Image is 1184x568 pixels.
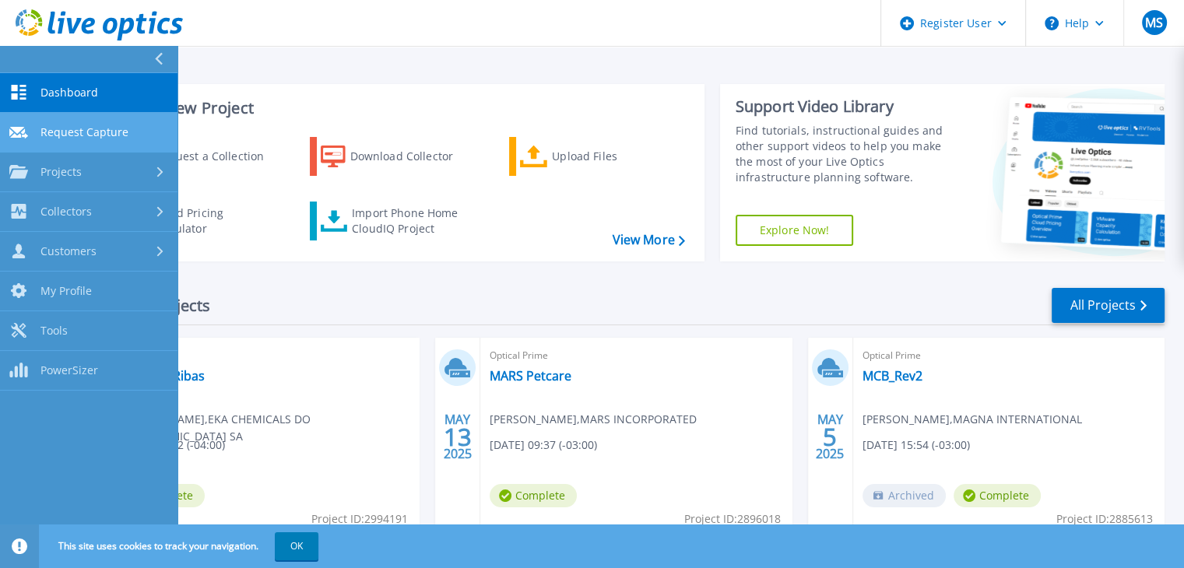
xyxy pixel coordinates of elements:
span: Project ID: 2885613 [1056,510,1153,528]
span: Complete [954,484,1041,507]
a: Cloud Pricing Calculator [111,202,284,240]
a: View More [612,233,684,247]
div: Upload Files [552,141,676,172]
span: Archived [863,484,946,507]
span: Dashboard [40,86,98,100]
span: Collectors [40,205,92,219]
div: Download Collector [350,141,475,172]
span: Optical Prime [490,347,782,364]
span: This site uses cookies to track your navigation. [43,532,318,560]
span: My Profile [40,284,92,298]
div: Cloud Pricing Calculator [153,205,277,237]
span: [PERSON_NAME] , EKA CHEMICALS DO [GEOGRAPHIC_DATA] SA [118,411,420,445]
button: OK [275,532,318,560]
span: [DATE] 15:54 (-03:00) [863,437,970,454]
span: Complete [490,484,577,507]
span: 5 [823,430,837,444]
span: 13 [444,430,472,444]
div: Find tutorials, instructional guides and other support videos to help you make the most of your L... [736,123,959,185]
div: Support Video Library [736,96,959,117]
span: Projects [40,165,82,179]
div: Import Phone Home CloudIQ Project [352,205,473,237]
span: [PERSON_NAME] , MAGNA INTERNATIONAL [863,411,1082,428]
a: Explore Now! [736,215,854,246]
span: Customers [40,244,97,258]
a: MCB_Rev2 [863,368,922,384]
div: MAY 2025 [815,408,845,465]
span: Optical Prime [863,347,1155,364]
a: Request a Collection [111,137,284,176]
span: Tools [40,324,68,338]
a: Download Collector [310,137,483,176]
span: Project ID: 2896018 [684,510,781,528]
div: Request a Collection [155,141,279,172]
span: Request Capture [40,125,128,139]
a: Upload Files [509,137,683,176]
span: [DATE] 09:37 (-03:00) [490,437,597,454]
span: Project ID: 2994191 [311,510,408,528]
span: MS [1145,16,1163,29]
span: [PERSON_NAME] , MARS INCORPORATED [490,411,697,428]
div: MAY 2025 [443,408,473,465]
h3: Start a New Project [111,100,684,117]
a: All Projects [1052,288,1165,323]
span: Optical Prime [118,347,410,364]
span: PowerSizer [40,363,98,377]
a: MARS Petcare [490,368,571,384]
